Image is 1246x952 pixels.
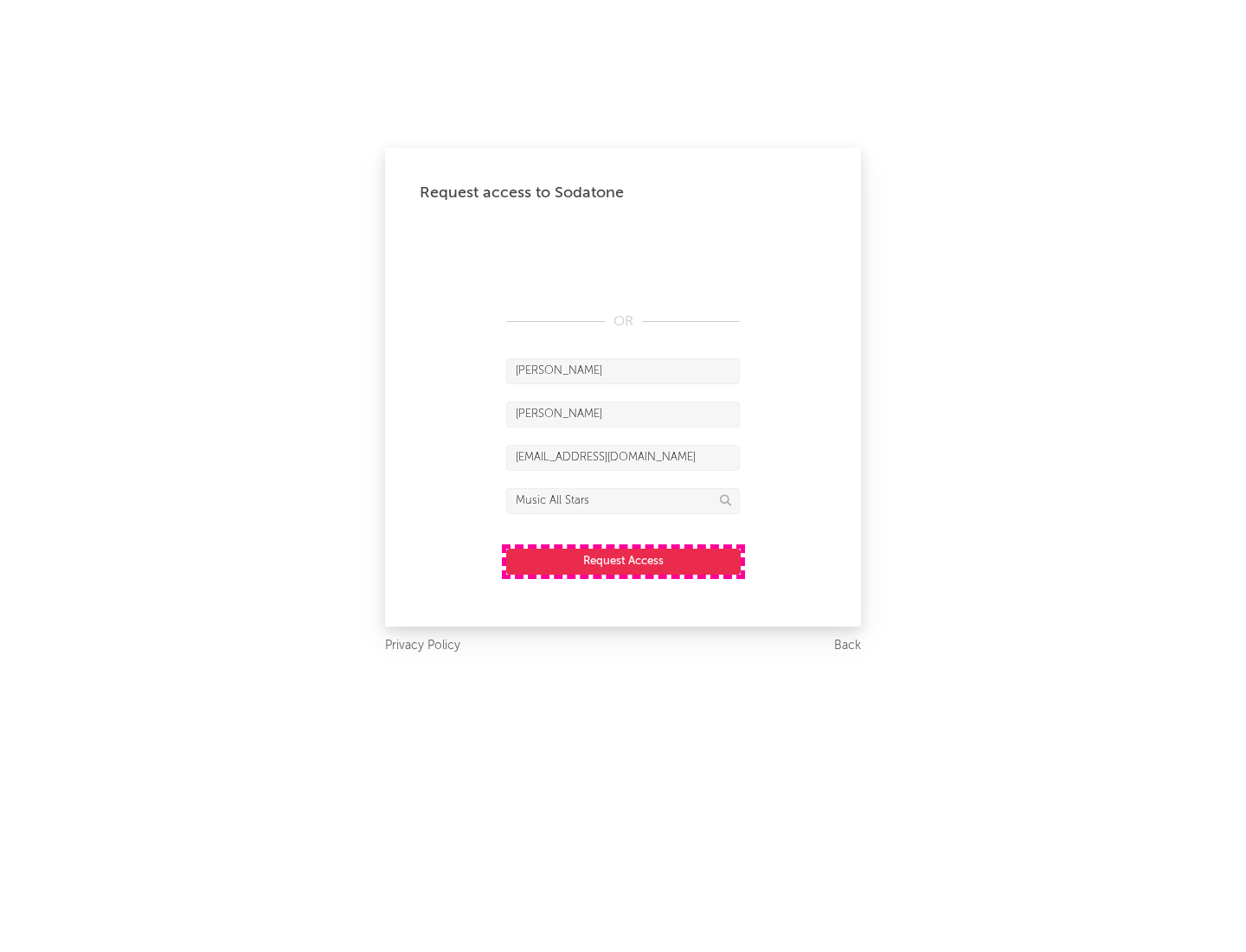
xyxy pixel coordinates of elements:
input: Email [506,445,740,471]
input: Last Name [506,402,740,428]
a: Back [834,635,861,657]
input: Division [506,488,740,514]
button: Request Access [506,549,741,575]
a: Privacy Policy [385,635,460,657]
div: OR [506,312,740,332]
input: First Name [506,358,740,384]
div: Request access to Sodatone [420,183,826,203]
